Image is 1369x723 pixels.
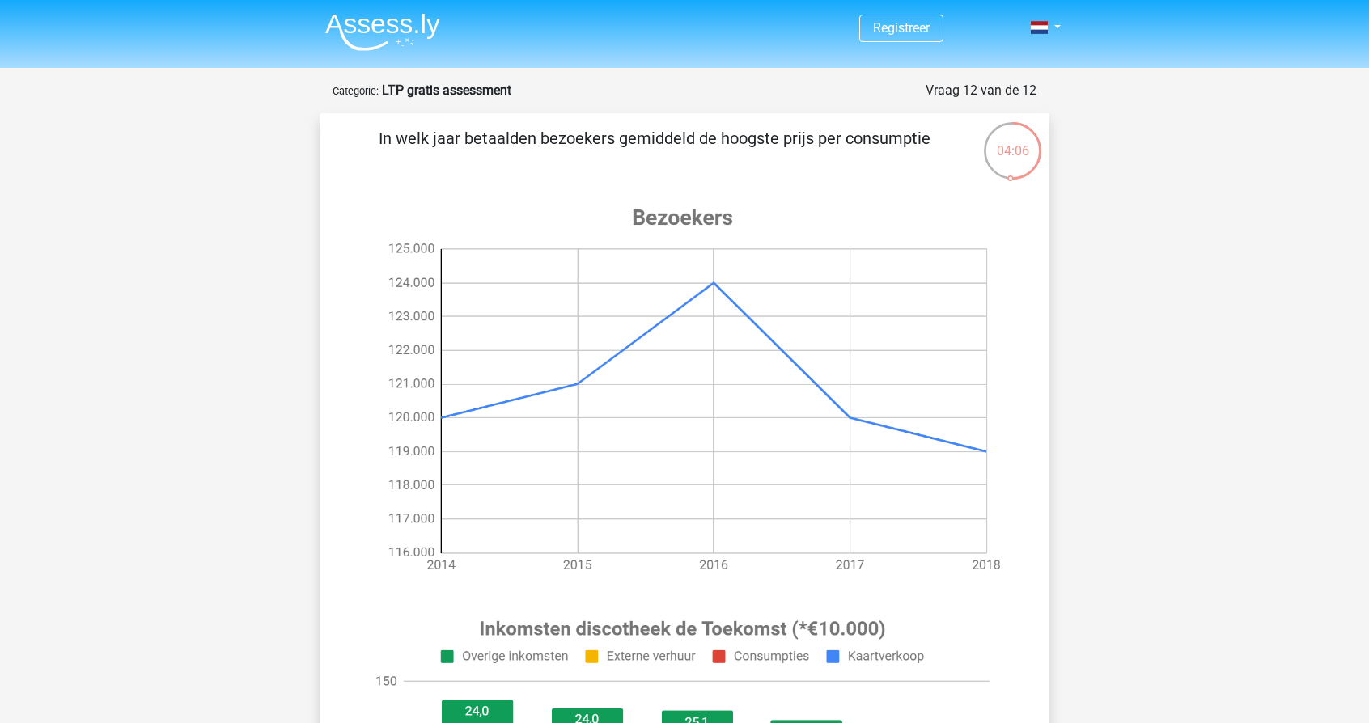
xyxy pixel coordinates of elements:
[382,82,511,98] strong: LTP gratis assessment
[873,20,930,36] a: Registreer
[345,126,963,175] p: In welk jaar betaalden bezoekers gemiddeld de hoogste prijs per consumptie
[926,81,1036,100] div: Vraag 12 van de 12
[333,85,379,97] small: Categorie:
[325,13,440,51] img: Assessly
[982,120,1043,161] div: 04:06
